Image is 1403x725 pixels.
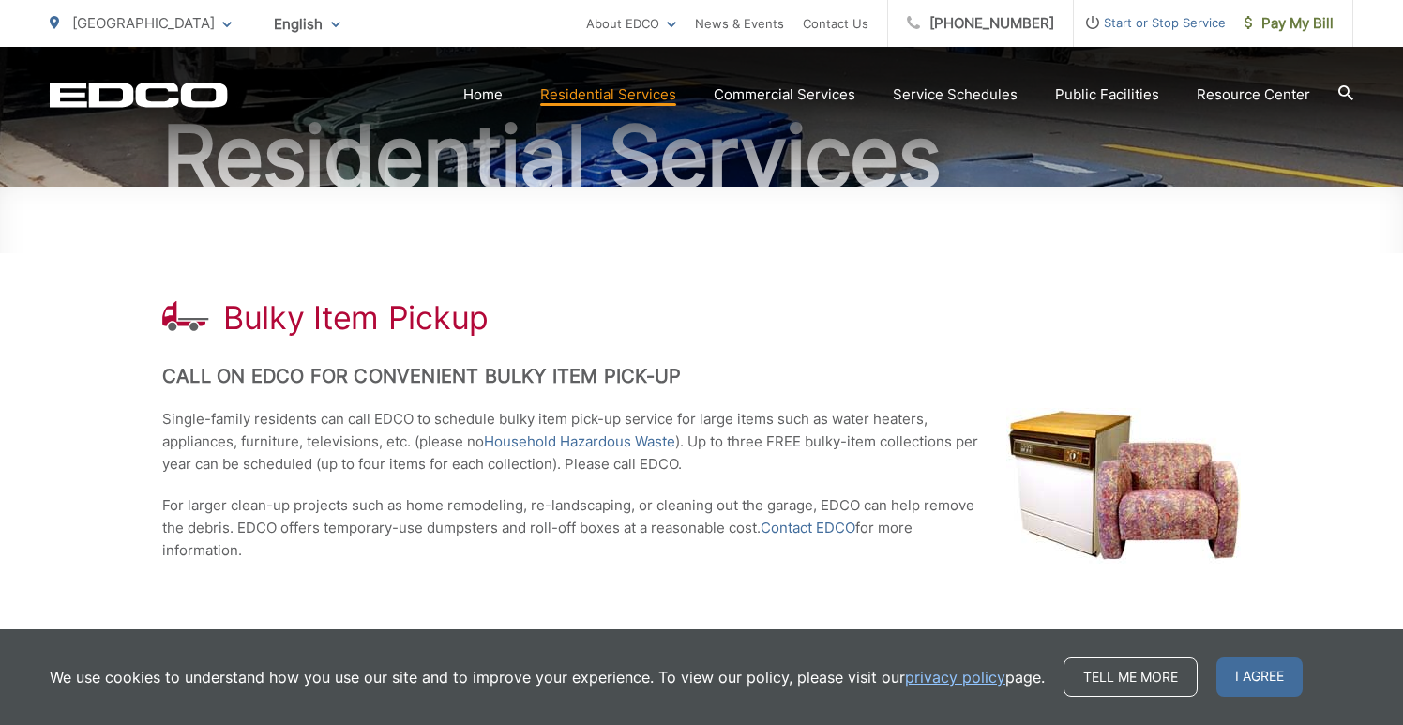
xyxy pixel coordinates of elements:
a: Public Facilities [1055,83,1159,106]
a: Contact Us [803,12,868,35]
span: I agree [1216,657,1303,697]
a: Contact EDCO [761,517,855,539]
a: Resource Center [1197,83,1310,106]
span: [GEOGRAPHIC_DATA] [72,14,215,32]
span: English [260,8,355,40]
a: Service Schedules [893,83,1018,106]
a: Tell me more [1064,657,1198,697]
a: EDCD logo. Return to the homepage. [50,82,228,108]
h2: Call on EDCO for Convenient Bulky Item Pick-up [162,365,1241,387]
p: Single-family residents can call EDCO to schedule bulky item pick-up service for large items such... [162,408,1241,476]
a: Commercial Services [714,83,855,106]
a: Household Hazardous Waste [484,430,675,453]
a: Home [463,83,503,106]
a: About EDCO [586,12,676,35]
h1: Bulky Item Pickup [223,299,489,337]
span: Pay My Bill [1245,12,1334,35]
p: For larger clean-up projects such as home remodeling, re-landscaping, or cleaning out the garage,... [162,494,1241,562]
img: Dishwasher, television and chair [1006,408,1241,564]
a: Residential Services [540,83,676,106]
p: We use cookies to understand how you use our site and to improve your experience. To view our pol... [50,666,1045,688]
a: News & Events [695,12,784,35]
h2: Residential Services [50,110,1353,204]
a: privacy policy [905,666,1005,688]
